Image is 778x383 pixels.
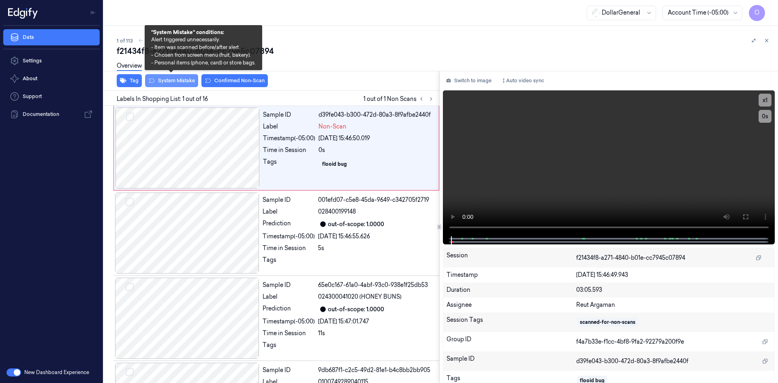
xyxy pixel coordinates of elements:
[263,256,315,269] div: Tags
[145,74,198,87] button: System Mistake
[318,208,356,216] span: 028400199148
[318,111,434,119] div: d39fe043-b300-472d-80a3-8f9afbe2440f
[318,293,402,301] span: 024300041020 (HONEY BUNS)
[263,366,315,374] div: Sample ID
[318,146,434,154] div: 0s
[117,37,133,44] span: 1 of 113
[263,208,315,216] div: Label
[263,232,315,241] div: Timestamp (-05:00)
[447,251,577,264] div: Session
[576,338,684,346] span: f4a7b33e-f1cc-4bf8-9fa2-92279a200f9e
[117,74,142,87] button: Tag
[322,160,347,168] div: flooid bug
[576,254,685,262] span: f21434f8-a271-4840-b01e-cc7945c07894
[263,317,315,326] div: Timestamp (-05:00)
[126,283,134,291] button: Select row
[580,319,635,326] div: scanned-for-non-scans
[87,6,100,19] button: Toggle Navigation
[263,244,315,252] div: Time in Session
[3,88,100,105] a: Support
[263,304,315,314] div: Prediction
[126,198,134,206] button: Select row
[328,305,384,314] div: out-of-scope: 1.0000
[318,232,434,241] div: [DATE] 15:46:55.626
[576,301,771,309] div: Reut Argaman
[3,53,100,69] a: Settings
[318,244,434,252] div: 5s
[498,74,547,87] button: Auto video sync
[263,111,315,119] div: Sample ID
[443,74,495,87] button: Switch to image
[201,74,268,87] button: Confirmed Non-Scan
[263,281,315,289] div: Sample ID
[576,286,771,294] div: 03:05.593
[363,94,436,104] span: 1 out of 1 Non Scans
[318,329,434,338] div: 11s
[318,134,434,143] div: [DATE] 15:46:50.019
[318,122,346,131] span: Non-Scan
[263,196,315,204] div: Sample ID
[447,355,577,368] div: Sample ID
[447,286,577,294] div: Duration
[447,335,577,348] div: Group ID
[117,95,208,103] span: Labels In Shopping List: 1 out of 16
[576,357,688,366] span: d39fe043-b300-472d-80a3-8f9afbe2440f
[749,5,765,21] button: O
[318,281,434,289] div: 65e0c167-61a0-4abf-93c0-938e1f25db53
[263,219,315,229] div: Prediction
[263,146,315,154] div: Time in Session
[126,368,134,376] button: Select row
[263,158,315,171] div: Tags
[3,106,100,122] a: Documentation
[576,271,771,279] div: [DATE] 15:46:49.943
[318,317,434,326] div: [DATE] 15:47:01.747
[328,220,384,229] div: out-of-scope: 1.0000
[447,271,577,279] div: Timestamp
[126,113,134,121] button: Select row
[759,110,772,123] button: 0s
[263,341,315,354] div: Tags
[117,45,772,57] div: f21434f8-a271-4840-b01e-cc7945c07894
[447,301,577,309] div: Assignee
[318,196,434,204] div: 001efd07-c5e8-45da-9649-c342705f2719
[447,316,577,329] div: Session Tags
[263,329,315,338] div: Time in Session
[759,94,772,107] button: x1
[263,122,315,131] div: Label
[3,71,100,87] button: About
[117,62,142,71] a: Overview
[263,293,315,301] div: Label
[263,134,315,143] div: Timestamp (-05:00)
[3,29,100,45] a: Data
[318,366,434,374] div: 9db687f1-c2c5-49d2-81e1-b4c8bb2bb905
